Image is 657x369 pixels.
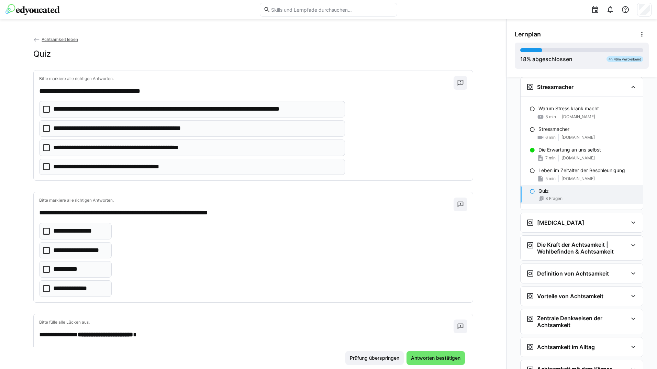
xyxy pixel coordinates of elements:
span: Antworten bestätigen [410,355,461,361]
span: [DOMAIN_NAME] [561,155,595,161]
p: Bitte markiere alle richtigen Antworten. [39,76,454,81]
h3: [MEDICAL_DATA] [537,219,584,226]
p: Quiz [538,188,549,194]
p: Bitte fülle alle Lücken aus. [39,320,454,325]
h2: Quiz [33,49,51,59]
span: 3 min [545,114,556,120]
span: 7 min [545,155,556,161]
p: Leben im Zeitalter der Beschleunigung [538,167,625,174]
div: 4h 46m verbleibend [606,56,643,62]
span: Lernplan [515,31,541,38]
span: 6 min [545,135,556,140]
h3: Stressmacher [537,83,574,90]
span: 3 Fragen [545,196,563,201]
button: Prüfung überspringen [345,351,404,365]
h3: Zentrale Denkweisen der Achtsamkeit [537,315,628,328]
h3: Achtsamkeit im Alltag [537,344,595,350]
span: 18 [520,56,526,63]
div: % abgeschlossen [520,55,572,63]
a: Achtsamkeit leben [33,37,78,42]
button: Antworten bestätigen [407,351,465,365]
p: Warum Stress krank macht [538,105,599,112]
p: Bitte markiere alle richtigen Antworten. [39,198,454,203]
p: Stressmacher [538,126,569,133]
input: Skills und Lernpfade durchsuchen… [270,7,393,13]
p: Die Erwar­tung an uns selbst [538,146,601,153]
span: Achtsamkeit leben [42,37,78,42]
span: Prüfung überspringen [349,355,400,361]
span: [DOMAIN_NAME] [561,135,595,140]
span: [DOMAIN_NAME] [562,114,595,120]
h3: Definition von Achtsamkeit [537,270,609,277]
span: [DOMAIN_NAME] [561,176,595,181]
h3: Vorteile von Achtsamkeit [537,293,603,300]
span: 5 min [545,176,556,181]
h3: Die Kraft der Achtsamkeit | Wohlbefinden & Achtsamkeit [537,241,628,255]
